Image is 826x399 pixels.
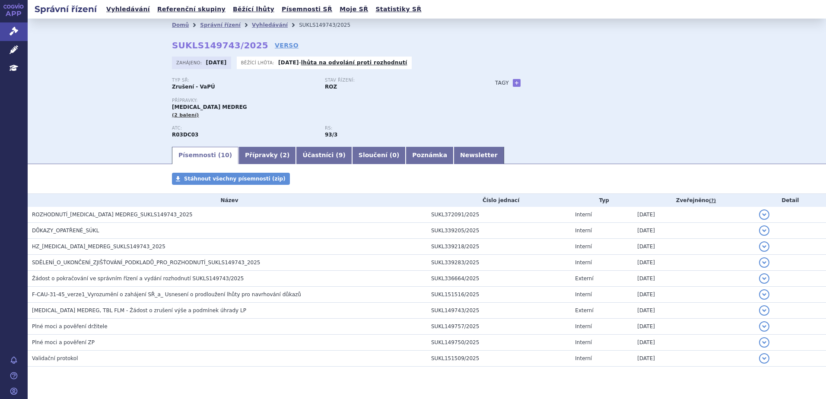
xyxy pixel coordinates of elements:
strong: ROZ [325,84,337,90]
button: detail [759,289,769,300]
td: [DATE] [633,335,754,351]
td: SUKL336664/2025 [427,271,571,287]
a: Sloučení (0) [352,147,406,164]
button: detail [759,257,769,268]
td: [DATE] [633,319,754,335]
li: SUKLS149743/2025 [299,19,362,32]
td: SUKL149757/2025 [427,319,571,335]
span: MONTELUKAST MEDREG, TBL FLM - Žádost o zrušení výše a podmínek úhrady LP [32,307,246,313]
span: 9 [339,152,343,158]
strong: [DATE] [206,60,227,66]
button: detail [759,209,769,220]
td: [DATE] [633,223,754,239]
strong: MONTELUKAST [172,132,198,138]
a: Newsletter [454,147,504,164]
a: Stáhnout všechny písemnosti (zip) [172,173,290,185]
span: Plné moci a pověření ZP [32,339,95,345]
button: detail [759,225,769,236]
th: Detail [755,194,826,207]
span: 10 [221,152,229,158]
strong: Zrušení - VaPÚ [172,84,215,90]
a: Účastníci (9) [296,147,352,164]
td: [DATE] [633,351,754,367]
td: SUKL151516/2025 [427,287,571,303]
span: Interní [575,244,592,250]
td: SUKL372091/2025 [427,207,571,223]
button: detail [759,305,769,316]
span: Žádost o pokračování ve správním řízení a vydání rozhodnutí SUKLS149743/2025 [32,275,244,282]
td: [DATE] [633,287,754,303]
a: Běžící lhůty [230,3,277,15]
h3: Tagy [495,78,509,88]
span: (2 balení) [172,112,199,118]
a: lhůta na odvolání proti rozhodnutí [301,60,407,66]
span: Interní [575,339,592,345]
td: [DATE] [633,303,754,319]
strong: SUKLS149743/2025 [172,40,268,51]
td: SUKL151509/2025 [427,351,571,367]
button: detail [759,337,769,348]
abbr: (?) [709,198,716,204]
span: [MEDICAL_DATA] MEDREG [172,104,247,110]
span: F-CAU-31-45_verze1_Vyrozumění o zahájení SŘ_a_ Usnesení o prodloužení lhůty pro navrhování důkazů [32,291,301,298]
th: Název [28,194,427,207]
span: ROZHODNUTÍ_MONTELUKAST MEDREG_SUKLS149743_2025 [32,212,193,218]
span: 0 [392,152,397,158]
p: Typ SŘ: [172,78,316,83]
td: [DATE] [633,207,754,223]
h2: Správní řízení [28,3,104,15]
span: HZ_MONTELUKAST_MEDREG_SUKLS149743_2025 [32,244,165,250]
span: Stáhnout všechny písemnosti (zip) [184,176,286,182]
td: [DATE] [633,271,754,287]
td: [DATE] [633,239,754,255]
span: Zahájeno: [176,59,203,66]
strong: [DATE] [278,60,299,66]
a: Správní řízení [200,22,241,28]
p: Přípravky: [172,98,478,103]
span: Interní [575,260,592,266]
a: Domů [172,22,189,28]
a: + [513,79,521,87]
p: - [278,59,407,66]
span: Validační protokol [32,355,78,361]
a: Písemnosti (10) [172,147,238,164]
button: detail [759,321,769,332]
span: Běžící lhůta: [241,59,276,66]
th: Číslo jednací [427,194,571,207]
p: ATC: [172,126,316,131]
span: Interní [575,291,592,298]
a: Referenční skupiny [155,3,228,15]
button: detail [759,273,769,284]
th: Typ [571,194,633,207]
span: SDĚLENÍ_O_UKONČENÍ_ZJIŠŤOVÁNÍ_PODKLADŮ_PRO_ROZHODNUTÍ_SUKLS149743_2025 [32,260,260,266]
a: Přípravky (2) [238,147,296,164]
span: DŮKAZY_OPATŘENÉ_SÚKL [32,228,99,234]
a: Poznámka [406,147,454,164]
span: Externí [575,275,593,282]
span: Interní [575,355,592,361]
td: SUKL339218/2025 [427,239,571,255]
a: Vyhledávání [252,22,288,28]
span: Plné moci a pověření držitele [32,323,108,329]
span: Interní [575,228,592,234]
td: SUKL149750/2025 [427,335,571,351]
th: Zveřejněno [633,194,754,207]
a: VERSO [275,41,299,50]
button: detail [759,241,769,252]
p: RS: [325,126,469,131]
span: Interní [575,212,592,218]
span: 2 [283,152,287,158]
a: Moje SŘ [337,3,371,15]
td: SUKL339283/2025 [427,255,571,271]
a: Statistiky SŘ [373,3,424,15]
a: Vyhledávání [104,3,152,15]
span: Externí [575,307,593,313]
p: Stav řízení: [325,78,469,83]
span: Interní [575,323,592,329]
td: SUKL149743/2025 [427,303,571,319]
button: detail [759,353,769,364]
a: Písemnosti SŘ [279,3,335,15]
td: [DATE] [633,255,754,271]
td: SUKL339205/2025 [427,223,571,239]
strong: preventivní antiastmatika, antileukotrieny, p.o. [325,132,337,138]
